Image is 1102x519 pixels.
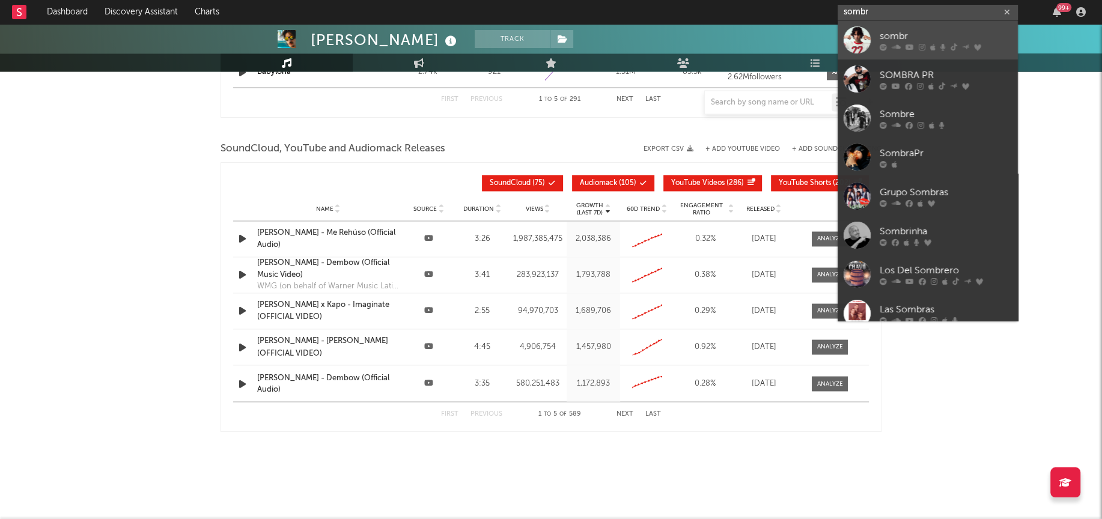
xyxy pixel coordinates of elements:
a: SombraPr [838,138,1018,177]
span: Audiomack [580,180,617,187]
div: 1,987,385,475 [512,233,564,245]
div: 4:45 [458,341,506,353]
div: [DATE] [740,305,788,317]
button: Track [475,30,550,48]
a: Sombrinha [838,216,1018,255]
a: Sombre [838,99,1018,138]
button: 99+ [1053,7,1061,17]
button: Export CSV [644,145,693,153]
button: YouTube Shorts(202) [771,175,869,191]
span: Name [316,205,333,213]
div: 0.29 % [677,305,734,317]
span: ( 75 ) [490,180,545,187]
p: Growth [576,202,603,209]
span: SoundCloud [490,180,531,187]
a: sombr [838,20,1018,59]
p: (Last 7d) [576,209,603,216]
span: 60D Trend [627,205,660,213]
a: [PERSON_NAME] - Me Rehúso (Official Audio) [257,227,399,250]
div: 2.62M followers [728,73,818,82]
div: 3:26 [458,233,506,245]
button: First [441,410,458,417]
div: 1,689,706 [570,305,617,317]
div: Sombrinha [880,224,1012,238]
a: SOMBRA PR [838,59,1018,99]
span: YouTube Videos [671,180,725,187]
div: [DATE] [740,269,788,281]
button: + Add YouTube Video [705,146,780,153]
div: 0.28 % [677,377,734,389]
a: Babylona [257,68,291,76]
div: 580,251,483 [512,377,564,389]
div: WMG (on behalf of Warner Music Latina); Sony ATV Publishing, CMRRA, LatinAutorPerf, SOLAR Music R... [257,281,399,293]
div: 99 + [1056,3,1071,12]
div: [DATE] [740,341,788,353]
div: Los Del Sombrero [880,263,1012,278]
div: 1,172,893 [570,377,617,389]
span: to [544,411,551,416]
span: Engagement Ratio [677,202,726,216]
button: + Add SoundCloud Song [780,146,881,153]
span: YouTube Shorts [779,180,831,187]
div: 283,923,137 [512,269,564,281]
a: Grupo Sombras [838,177,1018,216]
div: 921 [464,66,524,78]
a: [PERSON_NAME] x Kapo - Imagínate (OFFICIAL VIDEO) [257,299,399,323]
div: [DATE] [740,377,788,389]
div: 0.92 % [677,341,734,353]
span: SoundCloud, YouTube and Audiomack Releases [221,142,445,156]
a: Los Del Sombrero [838,255,1018,294]
a: [PERSON_NAME] - Dembow (Official Music Video) [257,257,399,281]
div: sombr [880,29,1012,43]
button: + Add SoundCloud Song [792,146,881,153]
div: 3:35 [458,377,506,389]
span: Source [413,205,437,213]
span: Views [526,205,543,213]
div: 1 5 589 [526,407,592,421]
div: 4,906,754 [512,341,564,353]
span: ( 202 ) [779,180,851,187]
button: YouTube Videos(286) [663,175,762,191]
div: 2,038,386 [570,233,617,245]
div: 0.38 % [677,269,734,281]
div: [PERSON_NAME] [311,30,460,50]
input: Search by song name or URL [705,98,832,108]
div: 83.3k [662,66,722,78]
button: Next [616,410,633,417]
div: 3:41 [458,269,506,281]
div: [DATE] [740,233,788,245]
div: Sombre [880,107,1012,121]
span: ( 105 ) [580,180,636,187]
span: ( 286 ) [671,180,744,187]
div: 0.32 % [677,233,734,245]
a: Las Sombras [838,294,1018,333]
div: 2:55 [458,305,506,317]
button: Previous [470,410,502,417]
span: Duration [463,205,494,213]
div: Las Sombras [880,302,1012,317]
button: Last [645,410,661,417]
div: 1,793,788 [570,269,617,281]
div: + Add YouTube Video [693,146,780,153]
div: SombraPr [880,146,1012,160]
span: of [559,411,567,416]
a: [PERSON_NAME] - Dembow (Official Audio) [257,372,399,395]
div: 2.74k [398,66,458,78]
div: SOMBRA PR [880,68,1012,82]
div: 1.31M [596,66,656,78]
div: 1,457,980 [570,341,617,353]
div: 94,970,703 [512,305,564,317]
button: Audiomack(105) [572,175,654,191]
button: SoundCloud(75) [482,175,563,191]
span: Released [746,205,775,213]
div: Grupo Sombras [880,185,1012,199]
input: Search for artists [838,5,1018,20]
a: [PERSON_NAME] - [PERSON_NAME] (OFFICIAL VIDEO) [257,335,399,359]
